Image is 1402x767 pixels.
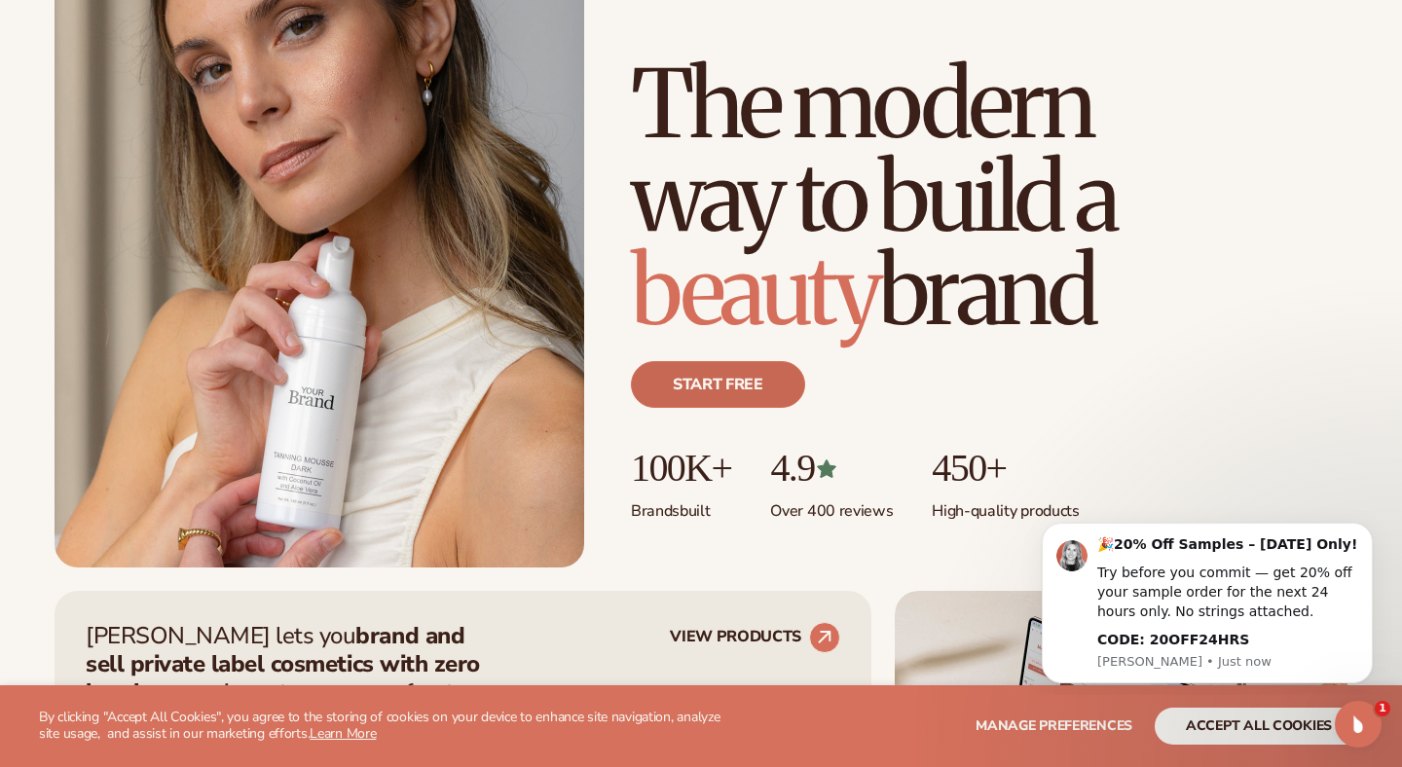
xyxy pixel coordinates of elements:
a: Learn More [310,724,376,743]
p: 100K+ [631,447,731,490]
p: High-quality products [932,490,1079,522]
p: Over 400 reviews [770,490,893,522]
iframe: Intercom notifications message [1013,505,1402,695]
strong: brand and sell private label cosmetics with zero hassle [86,620,480,708]
h1: The modern way to build a brand [631,57,1347,338]
p: 450+ [932,447,1079,490]
span: beauty [631,233,878,349]
span: Manage preferences [976,716,1132,735]
span: 1 [1375,701,1390,716]
a: VIEW PRODUCTS [670,622,840,653]
iframe: Intercom live chat [1335,701,1382,748]
button: Manage preferences [976,708,1132,745]
p: 4.9 [770,447,893,490]
a: Start free [631,361,805,408]
p: Brands built [631,490,731,522]
p: [PERSON_NAME] lets you —zero inventory, zero upfront costs, and we handle fulfillment for you. [86,622,504,734]
button: accept all cookies [1155,708,1363,745]
p: By clicking "Accept All Cookies", you agree to the storing of cookies on your device to enhance s... [39,710,732,743]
